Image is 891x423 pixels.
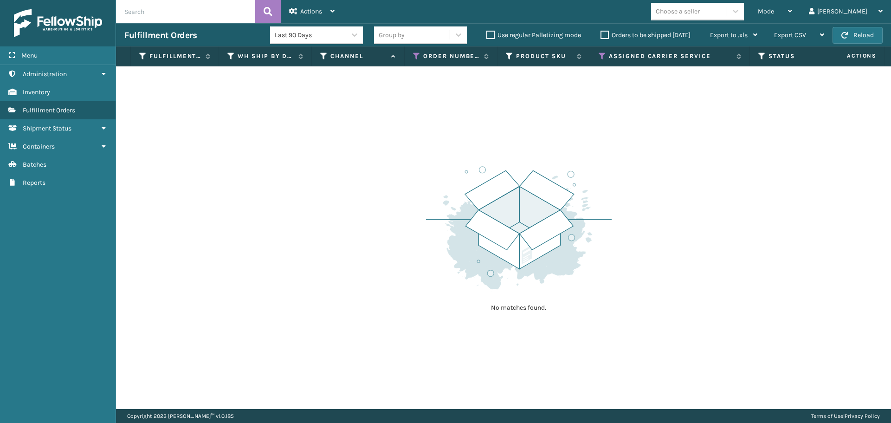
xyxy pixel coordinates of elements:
div: Last 90 Days [275,30,347,40]
label: Orders to be shipped [DATE] [600,31,691,39]
span: Actions [818,48,882,64]
span: Reports [23,179,45,187]
label: Use regular Palletizing mode [486,31,581,39]
span: Actions [300,7,322,15]
span: Export to .xls [710,31,748,39]
span: Fulfillment Orders [23,106,75,114]
div: Choose a seller [656,7,700,16]
label: WH Ship By Date [238,52,294,60]
span: Inventory [23,88,50,96]
label: Assigned Carrier Service [609,52,732,60]
span: Administration [23,70,67,78]
span: Mode [758,7,774,15]
span: Containers [23,143,55,150]
div: Group by [379,30,405,40]
span: Export CSV [774,31,806,39]
label: Status [768,52,825,60]
span: Batches [23,161,46,169]
a: Terms of Use [811,413,843,419]
a: Privacy Policy [845,413,880,419]
span: Menu [21,52,38,59]
button: Reload [833,27,883,44]
div: | [811,409,880,423]
span: Shipment Status [23,124,71,132]
label: Product SKU [516,52,572,60]
label: Fulfillment Order Id [149,52,201,60]
label: Channel [330,52,387,60]
h3: Fulfillment Orders [124,30,197,41]
label: Order Number [423,52,479,60]
img: logo [14,9,102,37]
p: Copyright 2023 [PERSON_NAME]™ v 1.0.185 [127,409,234,423]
